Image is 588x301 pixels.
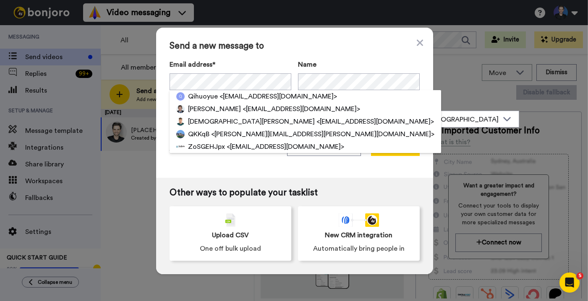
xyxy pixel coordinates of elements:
[170,188,420,198] span: Other ways to populate your tasklist
[176,92,185,101] img: q.png
[188,104,241,114] span: [PERSON_NAME]
[211,129,434,139] span: <[PERSON_NAME][EMAIL_ADDRESS][PERSON_NAME][DOMAIN_NAME]>
[243,104,360,114] span: <[EMAIL_ADDRESS][DOMAIN_NAME]>
[227,142,344,152] span: <[EMAIL_ADDRESS][DOMAIN_NAME]>
[176,117,185,126] img: 03a867d7-b611-4dad-ba1b-46c0173a71e7.png
[188,117,315,127] span: [DEMOGRAPHIC_DATA][PERSON_NAME]
[339,213,379,227] div: animation
[325,230,392,240] span: New CRM integration
[220,91,337,101] span: <[EMAIL_ADDRESS][DOMAIN_NAME]>
[200,244,261,254] span: One off bulk upload
[316,117,434,127] span: <[EMAIL_ADDRESS][DOMAIN_NAME]>
[188,129,209,139] span: QKKqB
[170,60,291,70] label: Email address*
[225,213,235,227] img: csv-grey.png
[176,143,185,151] img: 716f574d-d24c-4cfb-97b6-f17b45bfe014.svg
[212,230,249,240] span: Upload CSV
[170,41,420,51] span: Send a new message to
[577,272,583,279] span: 5
[176,130,185,138] img: 168448ec-f7b7-4761-8991-5d3ce20f618c.jpg
[188,91,218,101] span: Qihuoyue
[176,105,185,113] img: 9dc46264-5e7b-4c15-9c2a-ffa5227a7818.jpg
[188,142,225,152] span: ZoSGEHJpx
[559,272,580,293] iframe: Intercom live chat
[298,60,316,70] span: Name
[313,244,405,254] span: Automatically bring people in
